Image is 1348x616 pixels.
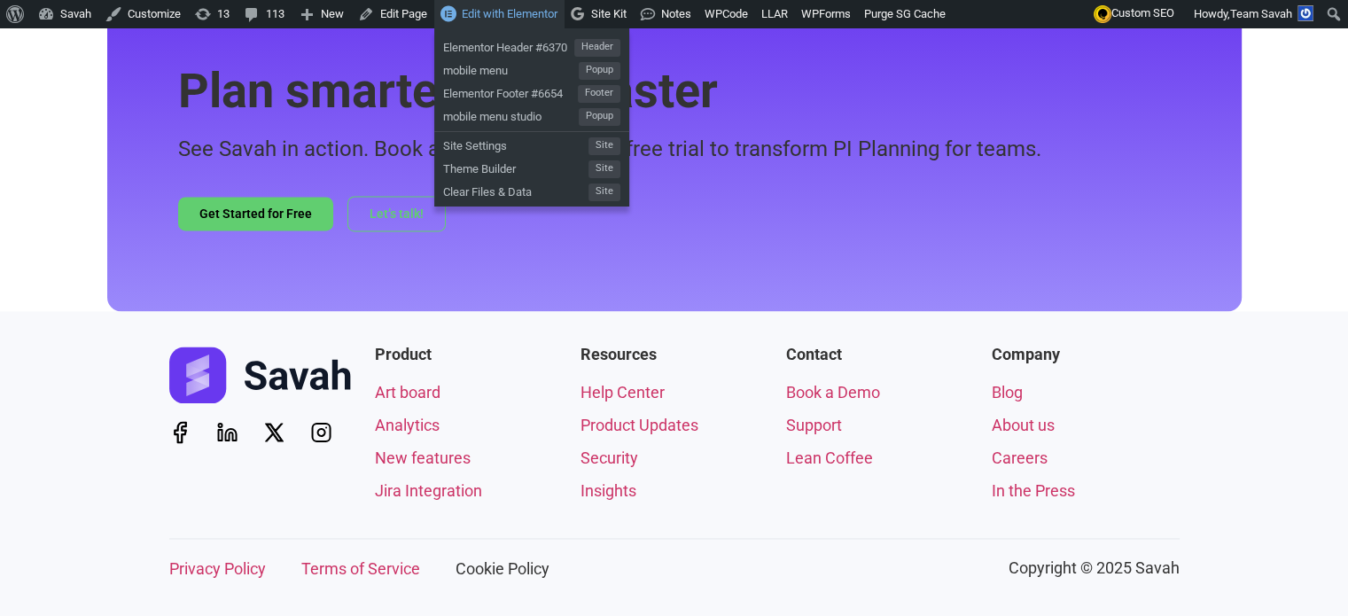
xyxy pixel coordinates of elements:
[456,557,549,581] span: Cookie Policy
[992,413,1055,437] span: About us
[992,347,1180,363] h4: Company
[580,347,768,363] h4: Resources
[580,479,636,503] span: Insights
[1259,531,1348,616] iframe: Chat Widget
[992,446,1180,470] a: Careers
[580,446,768,470] a: Security
[992,479,1180,503] a: In the Press
[370,207,424,220] span: Let’s talk!
[574,39,620,57] span: Header
[375,380,440,404] span: Art board
[434,132,629,155] a: Site SettingsSite
[434,57,629,80] a: mobile menuPopup
[375,446,471,470] span: New features
[591,7,627,20] span: Site Kit
[786,413,974,437] a: Support
[579,62,620,80] span: Popup
[178,133,1171,165] p: See Savah in action. Book a demo or start your free trial to transform PI Planning for teams.
[588,183,620,201] span: Site
[375,479,482,503] span: Jira Integration
[443,80,578,103] span: Elementor Footer #6654
[588,160,620,178] span: Site
[375,413,563,437] a: Analytics
[580,413,698,437] span: Product Updates
[434,155,629,178] a: Theme BuilderSite
[579,108,620,126] span: Popup
[580,413,768,437] a: Product Updates
[580,380,768,404] a: Help Center
[786,446,974,470] a: Lean Coffee
[580,479,768,503] a: Insights
[434,103,629,126] a: mobile menu studioPopup
[178,197,333,230] a: Get Started for Free
[434,34,629,57] a: Elementor Header #6370Header
[375,380,563,404] a: Art board
[375,446,563,470] a: New features
[443,103,579,126] span: mobile menu studio
[347,196,446,231] a: Let’s talk!
[786,446,873,470] span: Lean Coffee
[1230,7,1292,20] span: Team Savah
[992,380,1023,404] span: Blog
[375,413,440,437] span: Analytics
[992,380,1180,404] a: Blog
[992,479,1075,503] span: In the Press
[580,380,665,404] span: Help Center
[992,446,1048,470] span: Careers
[443,57,579,80] span: mobile menu
[443,178,588,201] span: Clear Files & Data
[443,155,588,178] span: Theme Builder
[786,380,974,404] a: Book a Demo
[434,80,629,103] a: Elementor Footer #6654Footer
[580,446,638,470] span: Security
[443,34,574,57] span: Elementor Header #6370
[434,178,629,201] a: Clear Files & DataSite
[301,557,420,581] a: Terms of Service
[992,413,1180,437] a: About us
[375,479,563,503] a: Jira Integration
[578,85,620,103] span: Footer
[178,67,1171,115] h2: Plan smarter, align faster
[375,347,563,363] h4: Product
[1009,560,1180,576] p: Copyright © 2025 Savah
[588,137,620,155] span: Site
[786,413,842,437] span: Support
[199,207,312,220] span: Get Started for Free
[443,132,588,155] span: Site Settings
[786,380,880,404] span: Book a Demo
[462,7,557,20] span: Edit with Elementor
[786,347,974,363] h4: Contact
[169,557,266,581] a: Privacy Policy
